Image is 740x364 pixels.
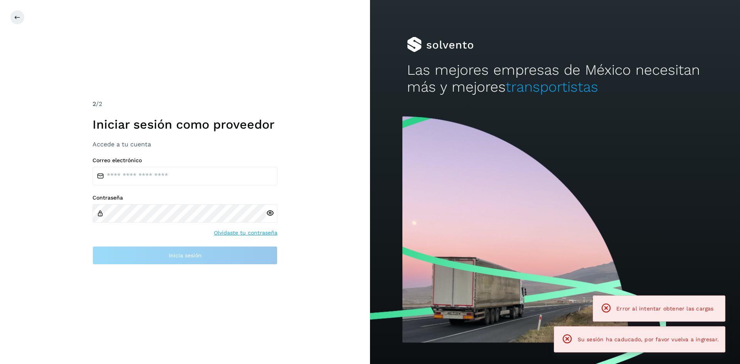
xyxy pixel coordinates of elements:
[169,253,202,258] span: Inicia sesión
[92,117,277,132] h1: Iniciar sesión como proveedor
[92,157,277,164] label: Correo electrónico
[407,62,703,96] h2: Las mejores empresas de México necesitan más y mejores
[578,336,719,342] span: Su sesión ha caducado, por favor vuelva a ingresar.
[506,79,598,95] span: transportistas
[214,229,277,237] a: Olvidaste tu contraseña
[616,305,713,312] span: Error al intentar obtener las cargas
[92,100,96,107] span: 2
[92,195,277,201] label: Contraseña
[92,246,277,265] button: Inicia sesión
[92,99,277,109] div: /2
[92,141,277,148] h3: Accede a tu cuenta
